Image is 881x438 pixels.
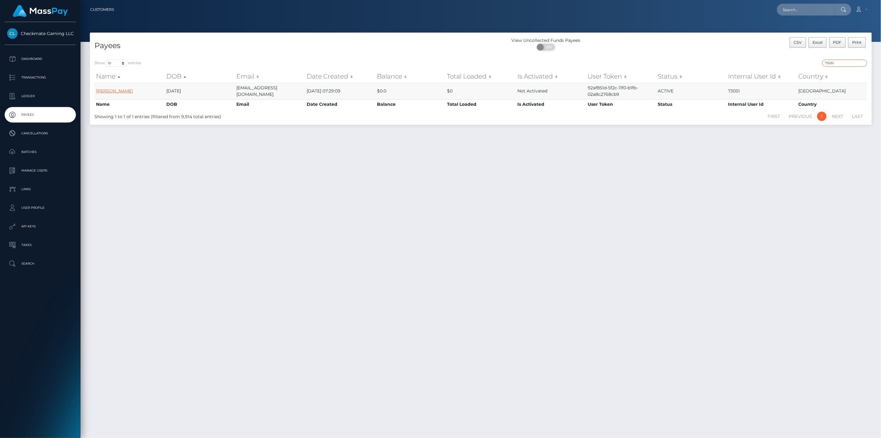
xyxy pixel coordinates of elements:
[7,129,73,138] p: Cancellations
[5,88,76,104] a: Ledger
[375,83,446,99] td: $0.0
[165,83,235,99] td: [DATE]
[7,110,73,119] p: Payees
[446,99,516,109] th: Total Loaded
[5,31,76,36] span: Checkmate Gaming LLC
[794,40,802,45] span: CSV
[833,40,842,45] span: PDF
[375,99,446,109] th: Balance
[7,240,73,250] p: Taxes
[7,73,73,82] p: Transactions
[817,112,826,121] a: 1
[305,99,375,109] th: Date Created
[5,237,76,253] a: Taxes
[446,70,516,83] th: Total Loaded: activate to sort column ascending
[446,83,516,99] td: $0
[5,200,76,216] a: User Profile
[656,70,727,83] th: Status: activate to sort column ascending
[305,70,375,83] th: Date Created: activate to sort column ascending
[7,54,73,64] p: Dashboard
[5,51,76,67] a: Dashboard
[7,185,73,194] p: Links
[481,37,611,44] div: View Uncollected Funds Payees
[586,70,656,83] th: User Token: activate to sort column ascending
[656,99,727,109] th: Status
[829,37,846,48] button: PDF
[94,111,411,120] div: Showing 1 to 1 of 1 entries (filtered from 9,914 total entries)
[7,259,73,268] p: Search
[586,99,656,109] th: User Token
[5,126,76,141] a: Cancellations
[809,37,827,48] button: Excel
[540,44,556,51] span: OFF
[656,83,727,99] td: ACTIVE
[7,166,73,175] p: Manage Users
[235,70,305,83] th: Email: activate to sort column ascending
[7,203,73,212] p: User Profile
[5,163,76,178] a: Manage Users
[822,60,867,67] input: Search transactions
[375,70,446,83] th: Balance: activate to sort column ascending
[790,37,806,48] button: CSV
[777,4,835,16] input: Search...
[90,3,114,16] a: Customers
[813,40,822,45] span: Excel
[5,256,76,271] a: Search
[586,83,656,99] td: 92af851d-5f2c-11f0-b1fb-02a8c2768cb9
[7,147,73,157] p: Batches
[797,83,867,99] td: [GEOGRAPHIC_DATA]
[105,60,128,67] select: Showentries
[94,40,476,51] h4: Payees
[797,70,867,83] th: Country: activate to sort column ascending
[5,70,76,85] a: Transactions
[5,219,76,234] a: API Keys
[94,60,141,67] label: Show entries
[7,28,18,39] img: Checkmate Gaming LLC
[165,70,235,83] th: DOB: activate to sort column descending
[726,99,797,109] th: Internal User Id
[94,99,165,109] th: Name
[165,99,235,109] th: DOB
[7,222,73,231] p: API Keys
[853,40,862,45] span: Print
[726,70,797,83] th: Internal User Id: activate to sort column ascending
[848,37,866,48] button: Print
[235,99,305,109] th: Email
[13,5,68,17] img: MassPay Logo
[94,70,165,83] th: Name: activate to sort column ascending
[797,99,867,109] th: Country
[5,181,76,197] a: Links
[235,83,305,99] td: [EMAIL_ADDRESS][DOMAIN_NAME]
[96,88,133,94] a: [PERSON_NAME]
[7,92,73,101] p: Ledger
[516,70,586,83] th: Is Activated: activate to sort column ascending
[5,144,76,160] a: Batches
[5,107,76,123] a: Payees
[516,83,586,99] td: Not Activated
[726,83,797,99] td: 73051
[516,99,586,109] th: Is Activated
[305,83,375,99] td: [DATE] 07:29:09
